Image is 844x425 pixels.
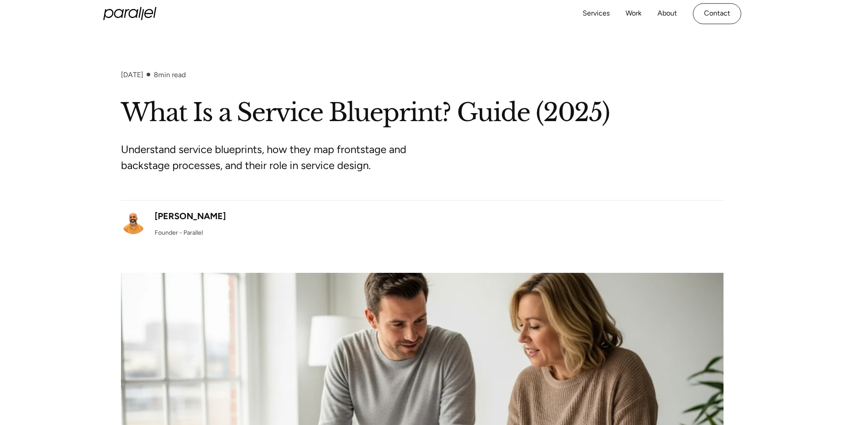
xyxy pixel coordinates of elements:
[121,142,453,173] p: Understand service blueprints, how they map frontstage and backstage processes, and their role in...
[154,71,186,79] div: min read
[121,97,723,129] h1: What Is a Service Blueprint? Guide (2025)
[154,71,158,79] span: 8
[583,7,610,20] a: Services
[657,7,677,20] a: About
[103,7,156,20] a: home
[693,3,741,24] a: Contact
[121,209,146,234] img: Robin Dhanwani
[626,7,642,20] a: Work
[121,71,143,79] div: [DATE]
[155,228,203,237] div: Founder - Parallel
[155,209,226,223] div: [PERSON_NAME]
[121,209,226,237] a: [PERSON_NAME]Founder - Parallel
